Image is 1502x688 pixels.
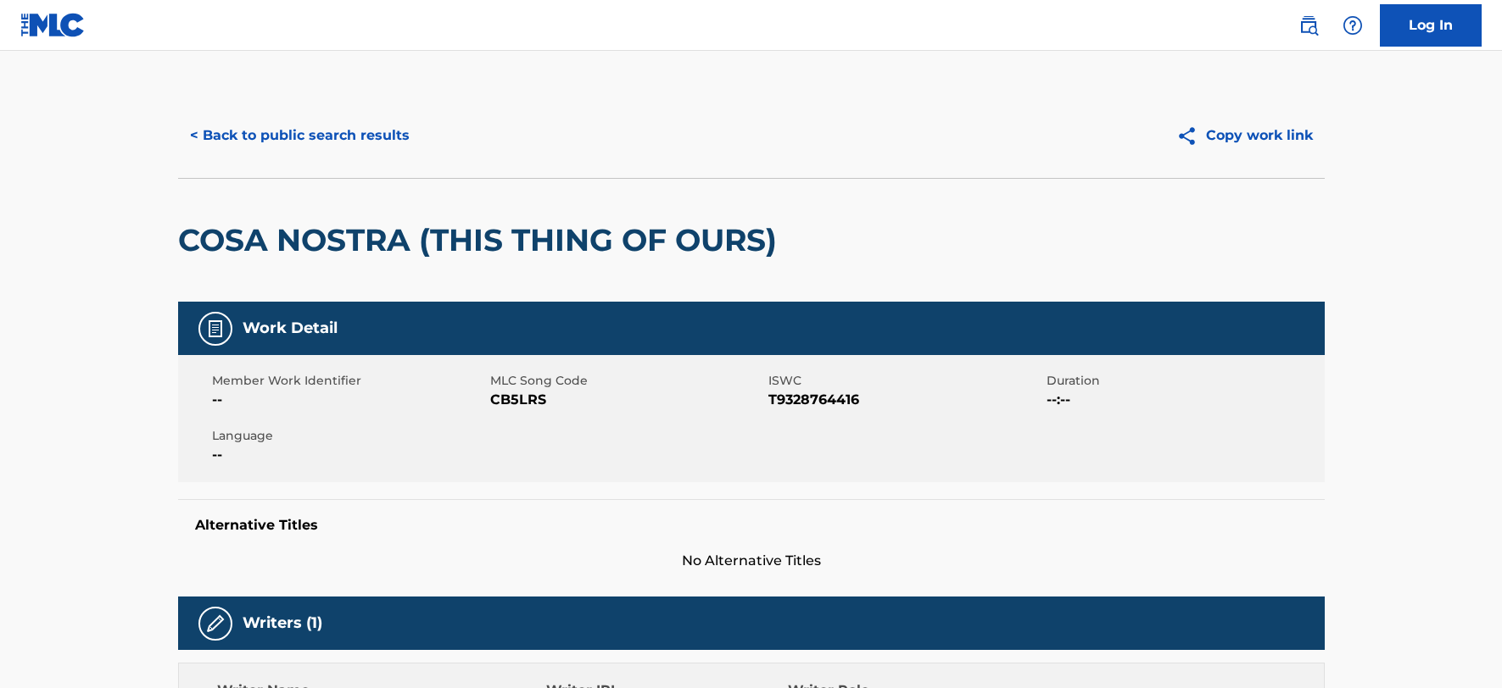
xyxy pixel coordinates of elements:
[243,613,322,633] h5: Writers (1)
[490,372,764,390] span: MLC Song Code
[1047,372,1321,390] span: Duration
[178,114,422,157] button: < Back to public search results
[212,390,486,410] span: --
[212,372,486,390] span: Member Work Identifier
[178,221,785,259] h2: COSA NOSTRA (THIS THING OF OURS)
[1164,114,1325,157] button: Copy work link
[1380,4,1482,47] a: Log In
[1292,8,1326,42] a: Public Search
[768,372,1042,390] span: ISWC
[212,427,486,445] span: Language
[1343,15,1363,36] img: help
[178,551,1325,571] span: No Alternative Titles
[243,319,338,338] h5: Work Detail
[1336,8,1370,42] div: Help
[768,390,1042,410] span: T9328764416
[1176,125,1206,147] img: Copy work link
[205,319,226,339] img: Work Detail
[195,517,1308,534] h5: Alternative Titles
[20,13,86,37] img: MLC Logo
[212,445,486,465] span: --
[1298,15,1319,36] img: search
[1047,390,1321,410] span: --:--
[490,390,764,410] span: CB5LRS
[205,613,226,634] img: Writers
